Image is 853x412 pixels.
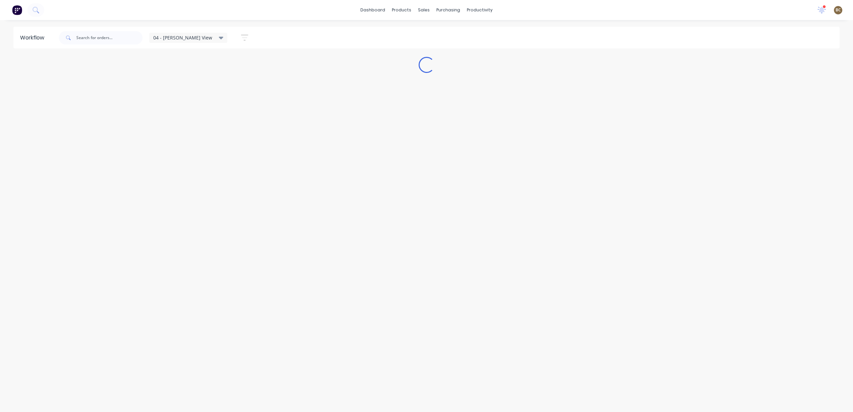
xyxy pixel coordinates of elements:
div: purchasing [433,5,463,15]
div: productivity [463,5,496,15]
span: BC [836,7,841,13]
div: products [389,5,415,15]
input: Search for orders... [76,31,143,44]
div: sales [415,5,433,15]
div: Workflow [20,34,48,42]
a: dashboard [357,5,389,15]
span: 04 - [PERSON_NAME] View [153,34,212,41]
img: Factory [12,5,22,15]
